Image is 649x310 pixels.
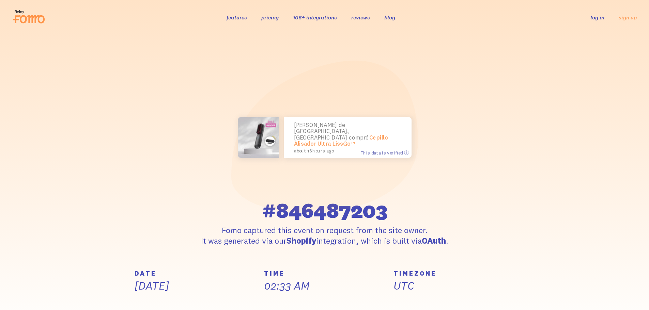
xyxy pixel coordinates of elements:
img: FundayClipsGRATIS_1_small.jpg [238,117,279,158]
a: blog [384,14,395,21]
small: about 16 hours ago [294,148,398,153]
span: This data is verified ⓘ [360,150,408,156]
p: [PERSON_NAME] de [GEOGRAPHIC_DATA], [GEOGRAPHIC_DATA] compró [294,122,401,153]
h5: TIME [264,271,385,277]
h5: TIMEZONE [393,271,515,277]
strong: OAuth [422,235,446,246]
a: sign up [619,14,637,21]
a: Cepillo Alisador Ultra LissGo™ [294,134,388,147]
p: Fomo captured this event on request from the site owner. It was generated via our integration, wh... [199,225,450,246]
strong: Shopify [287,235,316,246]
span: #846487203 [262,200,387,221]
a: log in [590,14,604,21]
a: reviews [351,14,370,21]
h5: DATE [135,271,256,277]
p: UTC [393,279,515,293]
p: [DATE] [135,279,256,293]
a: 106+ integrations [293,14,337,21]
a: features [227,14,247,21]
a: pricing [261,14,279,21]
p: 02:33 AM [264,279,385,293]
